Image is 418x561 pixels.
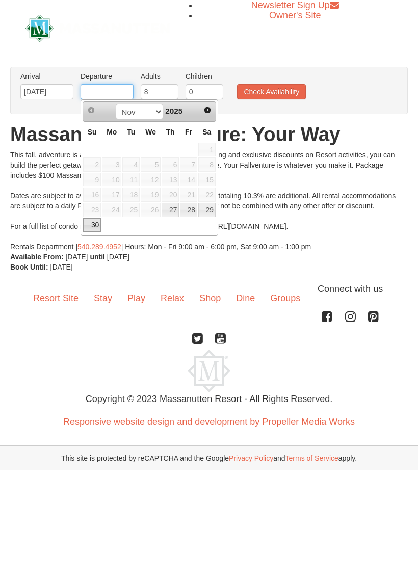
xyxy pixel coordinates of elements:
[10,263,48,271] strong: Book Until:
[229,454,273,462] a: Privacy Policy
[185,128,192,136] span: Friday
[84,103,98,117] a: Prev
[25,15,170,39] a: Massanutten Resort
[141,71,178,82] label: Adults
[122,157,140,172] span: 4
[81,71,134,82] label: Departure
[83,157,101,172] span: 2
[162,188,179,202] span: 20
[188,350,230,392] img: Massanutten Resort Logo
[101,187,122,202] td: available
[122,203,140,217] span: 25
[83,173,101,187] span: 9
[179,187,198,202] td: available
[20,71,73,82] label: Arrival
[198,188,216,202] span: 22
[179,172,198,188] td: available
[140,202,161,218] td: available
[161,202,179,218] td: available
[83,218,101,233] td: available
[198,173,216,187] span: 15
[141,188,161,202] span: 19
[140,172,161,188] td: available
[140,157,161,172] td: available
[198,143,216,157] span: 1
[198,203,216,217] a: 29
[285,454,338,462] a: Terms of Service
[101,172,122,188] td: available
[18,392,400,406] p: Copyright © 2023 Massanutten Resort - All Rights Reserved.
[90,253,105,261] strong: until
[141,203,161,217] span: 26
[83,203,101,217] span: 23
[198,187,216,202] td: available
[65,253,88,261] span: [DATE]
[101,202,122,218] td: available
[107,253,129,261] span: [DATE]
[161,187,179,202] td: available
[180,157,197,172] span: 7
[141,157,161,172] span: 5
[101,157,122,172] td: available
[25,282,86,314] a: Resort Site
[153,282,192,314] a: Relax
[102,203,121,217] span: 24
[186,71,223,82] label: Children
[269,10,321,20] a: Owner's Site
[10,253,64,261] strong: Available From:
[107,128,117,136] span: Monday
[180,188,197,202] span: 21
[162,157,179,172] span: 6
[202,128,211,136] span: Saturday
[141,173,161,187] span: 12
[83,157,101,172] td: available
[122,202,140,218] td: available
[83,188,101,202] span: 16
[161,172,179,188] td: available
[86,282,120,314] a: Stay
[83,187,101,202] td: available
[83,218,101,232] a: 30
[179,202,198,218] td: available
[50,263,73,271] span: [DATE]
[122,187,140,202] td: available
[145,128,156,136] span: Wednesday
[198,202,216,218] td: available
[140,187,161,202] td: available
[198,157,216,172] span: 8
[88,128,97,136] span: Sunday
[122,172,140,188] td: available
[228,282,263,314] a: Dine
[102,188,121,202] span: 17
[237,84,306,99] button: Check Availability
[180,203,197,217] a: 28
[162,173,179,187] span: 13
[122,157,140,172] td: available
[263,282,308,314] a: Groups
[87,106,95,114] span: Prev
[192,282,228,314] a: Shop
[166,128,175,136] span: Thursday
[127,128,135,136] span: Tuesday
[180,173,197,187] span: 14
[102,157,121,172] span: 3
[102,173,121,187] span: 10
[165,106,182,115] span: 2025
[162,203,179,217] a: 27
[203,106,212,114] span: Next
[198,157,216,172] td: available
[63,417,355,427] a: Responsive website design and development by Propeller Media Works
[198,172,216,188] td: available
[122,188,140,202] span: 18
[10,124,408,145] h1: Massanutten Fallventure: Your Way
[61,453,357,463] span: This site is protected by reCAPTCHA and the Google and apply.
[179,157,198,172] td: available
[83,172,101,188] td: available
[10,150,408,252] div: This fall, adventure is all yours at Massanutten! With 15% off lodging and exclusive discounts on...
[198,142,216,157] td: available
[200,103,215,117] a: Next
[83,202,101,218] td: available
[77,243,121,251] a: 540.289.4952
[120,282,153,314] a: Play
